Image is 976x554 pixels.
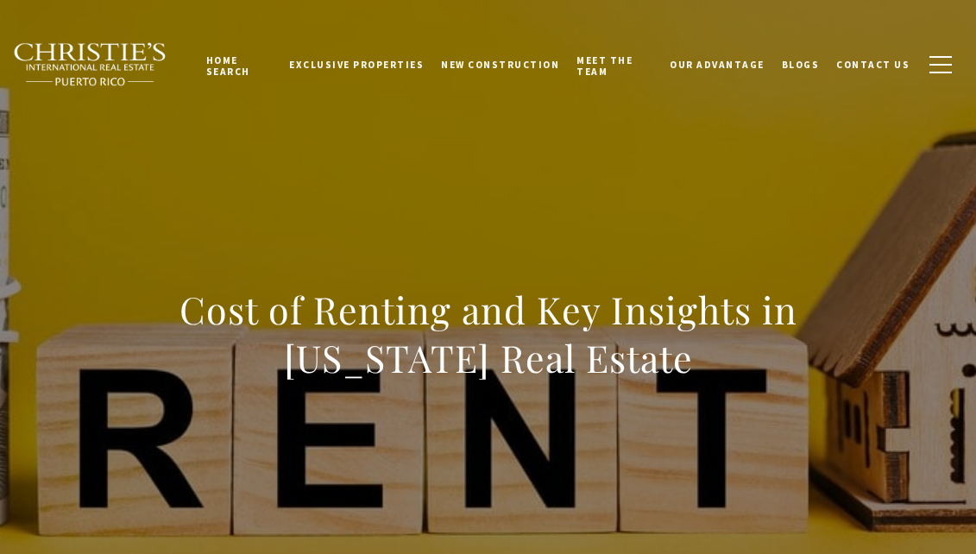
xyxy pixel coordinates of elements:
a: Home Search [198,37,280,91]
a: New Construction [432,42,568,85]
a: Our Advantage [661,42,773,85]
a: Meet the Team [568,37,661,91]
img: Christie's International Real Estate black text logo [13,42,167,85]
h1: Cost of Renting and Key Insights in [US_STATE] Real Estate [108,286,869,382]
span: Blogs [782,58,820,70]
span: Our Advantage [670,58,765,70]
a: Exclusive Properties [280,42,432,85]
span: New Construction [441,58,559,70]
span: Contact Us [836,58,910,70]
a: Blogs [773,42,828,85]
span: Exclusive Properties [289,58,424,70]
